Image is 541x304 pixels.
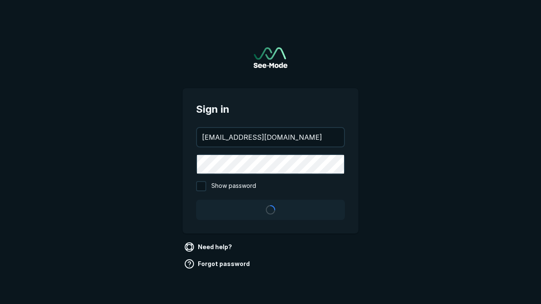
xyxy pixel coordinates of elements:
a: Need help? [183,240,235,254]
input: your@email.com [197,128,344,147]
img: See-Mode Logo [254,47,287,68]
span: Sign in [196,102,345,117]
a: Forgot password [183,257,253,271]
span: Show password [211,181,256,191]
a: Go to sign in [254,47,287,68]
